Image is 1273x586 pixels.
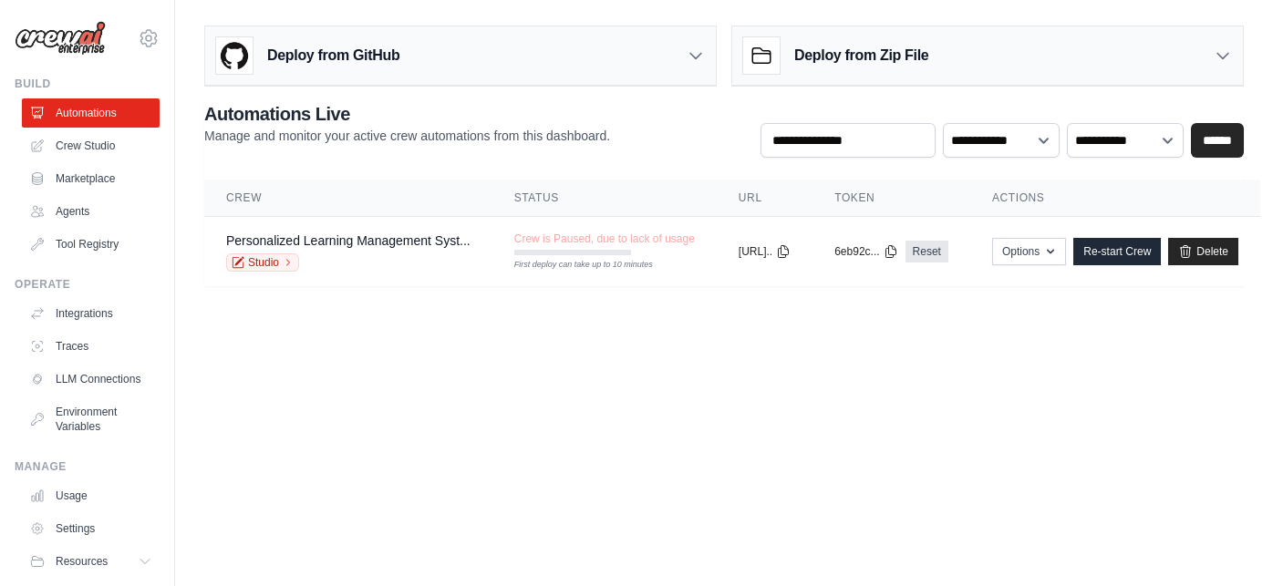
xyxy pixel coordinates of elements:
p: Manage and monitor your active crew automations from this dashboard. [204,127,610,145]
th: Crew [204,180,492,217]
a: Crew Studio [22,131,160,160]
a: Studio [226,253,299,272]
a: LLM Connections [22,365,160,394]
button: Options [992,238,1066,265]
button: Resources [22,547,160,576]
div: First deploy can take up to 10 minutes [514,259,631,272]
a: Automations [22,98,160,128]
a: Personalized Learning Management Syst... [226,233,471,248]
th: Status [492,180,717,217]
a: Usage [22,481,160,510]
h3: Deploy from Zip File [794,45,928,67]
div: Manage [15,459,160,474]
a: Settings [22,514,160,543]
a: Marketplace [22,164,160,193]
h3: Deploy from GitHub [267,45,399,67]
span: Crew is Paused, due to lack of usage [514,231,695,246]
button: 6eb92c... [834,244,897,259]
th: URL [717,180,812,217]
a: Reset [906,241,948,262]
img: GitHub Logo [216,37,253,74]
a: Tool Registry [22,230,160,259]
a: Agents [22,197,160,226]
a: Re-start Crew [1073,238,1161,265]
img: Logo [15,21,106,56]
th: Token [812,180,970,217]
h2: Automations Live [204,101,610,127]
div: Operate [15,277,160,292]
span: Resources [56,554,108,569]
a: Environment Variables [22,397,160,441]
a: Delete [1168,238,1238,265]
th: Actions [970,180,1260,217]
div: Build [15,77,160,91]
a: Traces [22,332,160,361]
a: Integrations [22,299,160,328]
